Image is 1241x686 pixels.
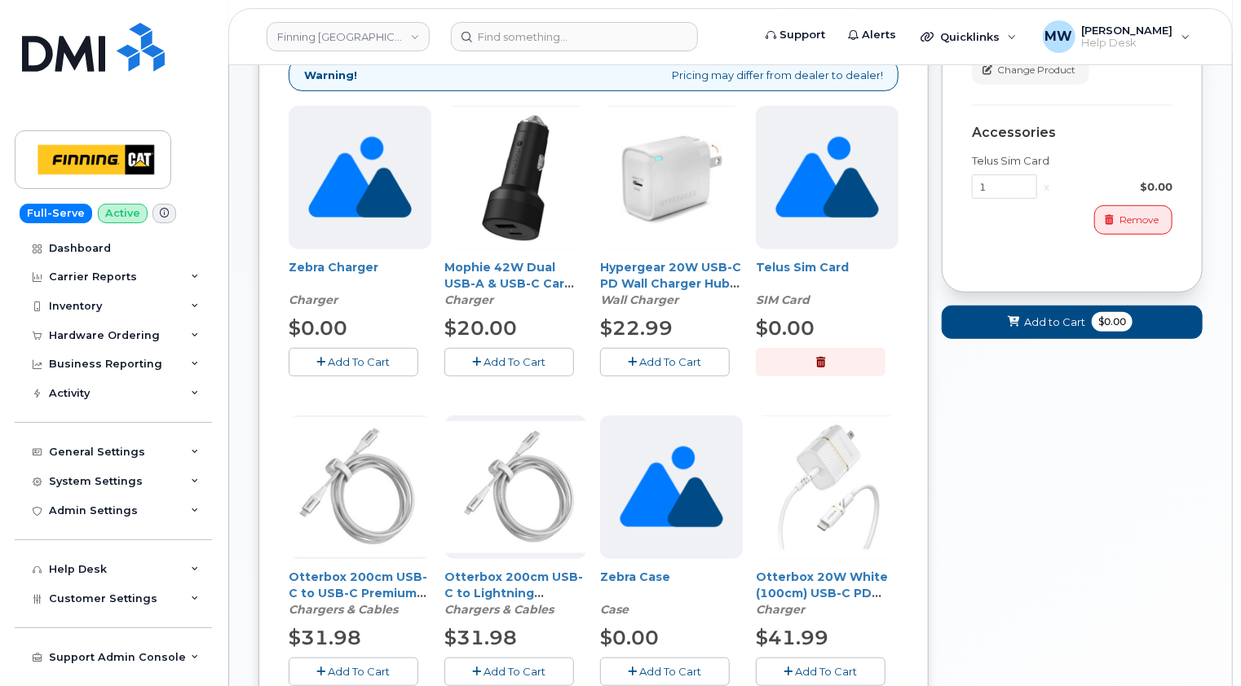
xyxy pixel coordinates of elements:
[289,260,378,275] a: Zebra Charger
[289,657,418,686] button: Add To Cart
[756,569,899,618] div: Otterbox 20W White (100cm) USB-C PD Wall Charger Kit w/ USB-C to Lightning
[756,602,805,617] em: Charger
[484,355,546,368] span: Add To Cart
[640,355,702,368] span: Add To Cart
[756,292,810,307] em: SIM Card
[267,22,430,51] a: Finning Canada
[444,107,587,249] img: Car_Charger.jpg
[304,68,357,83] strong: Warning!
[1037,179,1056,195] div: x
[1094,205,1173,234] button: Remove
[756,316,815,340] span: $0.00
[756,569,888,633] a: Otterbox 20W White (100cm) USB-C PD Wall Charger Kit w/ USB-C to Lightning
[289,417,431,557] img: USB_C_to_USB_C.png
[972,153,1173,169] div: Telus Sim Card
[289,59,899,92] div: Pricing may differ from dealer to dealer!
[600,602,629,617] em: Case
[754,19,837,51] a: Support
[289,259,431,308] div: Zebra Charger
[1082,24,1173,37] span: [PERSON_NAME]
[1120,213,1159,227] span: Remove
[444,260,574,307] a: Mophie 42W Dual USB-A & USB-C Car Charge
[600,569,670,584] a: Zebra Case
[756,626,828,649] span: $41.99
[796,665,858,678] span: Add To Cart
[756,416,899,559] img: Wall_Charger.jpg
[775,106,879,249] img: no_image_found-2caef05468ed5679b831cfe6fc140e25e0c280774317ffc20a367ab7fd17291e.png
[1045,27,1073,46] span: MW
[940,30,1000,43] span: Quicklinks
[600,260,741,307] a: Hypergear 20W USB-C PD Wall Charger Hub w/LED - White
[600,107,743,249] img: 67eacc97734ba095214649.jpg
[1082,37,1173,50] span: Help Desk
[756,260,849,275] a: Telus Sim Card
[289,316,347,340] span: $0.00
[444,569,583,649] a: Otterbox 200cm USB-C to Lightning Premium Pro PD Charge and Sync Cable - White
[1031,20,1202,53] div: Matthew Walshe
[756,657,885,686] button: Add To Cart
[484,665,546,678] span: Add To Cart
[600,569,743,618] div: Zebra Case
[972,125,1173,140] div: Accessories
[444,569,587,618] div: Otterbox 200cm USB-C to Lightning Premium Pro PD Charge and Sync Cable - White
[444,316,517,340] span: $20.00
[329,355,391,368] span: Add To Cart
[308,106,412,249] img: no_image_found-2caef05468ed5679b831cfe6fc140e25e0c280774317ffc20a367ab7fd17291e.png
[329,665,391,678] span: Add To Cart
[444,421,587,553] img: Otterbox_200cm_USB-C_to_Lightning_Premium_Pro_PD_Charge_and_Sync_Cable_.png
[862,27,896,43] span: Alerts
[600,292,678,307] em: Wall Charger
[640,665,702,678] span: Add To Cart
[600,259,743,308] div: Hypergear 20W USB-C PD Wall Charger Hub w/LED - White
[909,20,1028,53] div: Quicklinks
[600,316,673,340] span: $22.99
[444,348,574,376] button: Add To Cart
[942,306,1203,339] button: Add to Cart $0.00
[289,626,361,649] span: $31.98
[444,292,493,307] em: Charger
[837,19,908,51] a: Alerts
[779,27,825,43] span: Support
[1092,312,1133,332] span: $0.00
[289,569,431,618] div: Otterbox 200cm USB-C to USB-C Premium Pro PD Charge and Sync Cable - White
[600,348,730,376] button: Add To Cart
[289,348,418,376] button: Add To Cart
[444,657,574,686] button: Add To Cart
[756,259,899,308] div: Telus Sim Card
[444,259,587,308] div: Mophie 42W Dual USB-A & USB-C Car Charge
[1024,314,1085,330] span: Add to Cart
[444,626,517,649] span: $31.98
[451,22,698,51] input: Find something...
[972,56,1089,85] button: Change Product
[620,416,723,559] img: no_image_found-2caef05468ed5679b831cfe6fc140e25e0c280774317ffc20a367ab7fd17291e.png
[289,602,398,617] em: Chargers & Cables
[997,63,1075,77] span: Change Product
[600,657,730,686] button: Add To Cart
[289,292,338,307] em: Charger
[289,569,427,633] a: Otterbox 200cm USB-C to USB-C Premium Pro PD Charge and Sync Cable - White
[444,602,554,617] em: Chargers & Cables
[1056,179,1173,195] div: $0.00
[600,626,659,649] span: $0.00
